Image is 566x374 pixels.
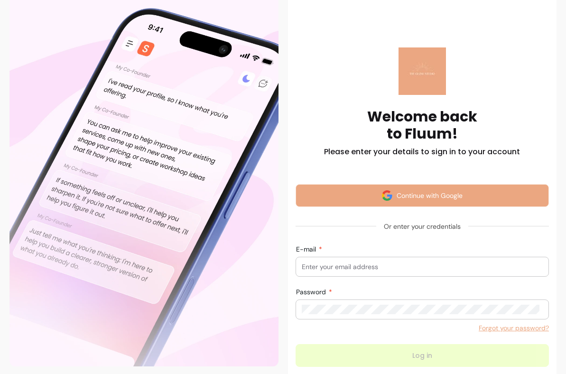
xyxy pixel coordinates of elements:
span: Or enter your credentials [376,218,468,235]
a: Forgot your password? [479,323,549,333]
button: Continue with Google [296,184,549,207]
input: E-mail [302,262,543,271]
span: Password [296,288,328,296]
img: avatar [381,190,393,201]
h2: Please enter your details to sign in to your account [324,146,520,158]
img: Fluum logo [399,47,446,95]
span: E-mail [296,245,318,253]
input: Password [302,305,539,314]
h1: Welcome back to Fluum! [367,108,477,142]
